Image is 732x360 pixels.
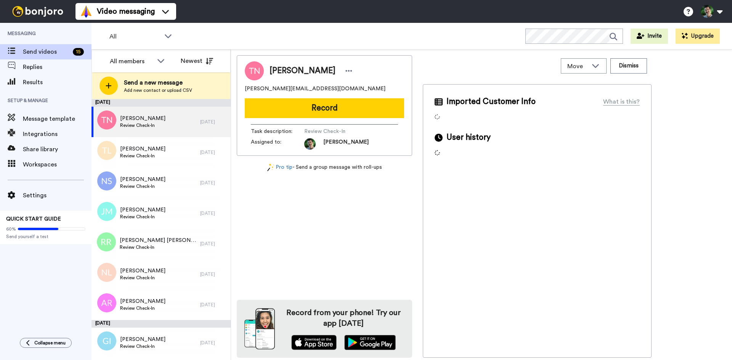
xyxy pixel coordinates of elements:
[567,62,588,71] span: Move
[200,119,227,125] div: [DATE]
[23,114,91,123] span: Message template
[110,57,153,66] div: All members
[175,53,219,69] button: Newest
[120,206,165,214] span: [PERSON_NAME]
[6,226,16,232] span: 60%
[120,145,165,153] span: [PERSON_NAME]
[91,320,231,328] div: [DATE]
[120,176,165,183] span: [PERSON_NAME]
[23,130,91,139] span: Integrations
[91,99,231,107] div: [DATE]
[610,58,647,74] button: Dismiss
[120,122,165,128] span: Review Check-In
[34,340,66,346] span: Collapse menu
[244,308,275,349] img: download
[120,275,165,281] span: Review Check-In
[446,132,491,143] span: User history
[120,214,165,220] span: Review Check-In
[23,160,91,169] span: Workspaces
[200,340,227,346] div: [DATE]
[6,216,61,222] span: QUICK START GUIDE
[267,163,292,171] a: Pro tip
[120,244,196,250] span: Review Check-In
[23,47,70,56] span: Send videos
[124,78,192,87] span: Send a new message
[120,237,196,244] span: [PERSON_NAME] [PERSON_NAME]
[109,32,161,41] span: All
[97,171,116,190] img: ns.png
[97,6,155,17] span: Video messaging
[120,115,165,122] span: [PERSON_NAME]
[6,234,85,240] span: Send yourself a test
[120,153,165,159] span: Review Check-In
[97,232,116,251] img: rr.png
[120,343,165,349] span: Review Check-In
[631,29,668,44] button: Invite
[251,128,304,135] span: Task description :
[80,5,92,18] img: vm-color.svg
[267,163,274,171] img: magic-wand.svg
[23,191,91,200] span: Settings
[304,128,377,135] span: Review Check-In
[97,141,116,160] img: tl.png
[120,336,165,343] span: [PERSON_NAME]
[200,302,227,308] div: [DATE]
[97,331,116,350] img: gi.png
[291,335,337,350] img: appstore
[120,305,165,311] span: Review Check-In
[97,293,116,312] img: ar.png
[20,338,72,348] button: Collapse menu
[446,96,536,107] span: Imported Customer Info
[200,271,227,277] div: [DATE]
[344,335,396,350] img: playstore
[23,78,91,87] span: Results
[97,110,116,130] img: tn.png
[245,85,385,93] span: [PERSON_NAME][EMAIL_ADDRESS][DOMAIN_NAME]
[304,138,316,150] img: 22aebdf4-9ba6-4ac8-8f2f-353a9fb28355-1759242805.jpg
[73,48,84,56] div: 15
[124,87,192,93] span: Add new contact or upload CSV
[603,97,640,106] div: What is this?
[200,149,227,155] div: [DATE]
[283,307,405,329] h4: Record from your phone! Try our app [DATE]
[245,61,264,80] img: Image of Thomas Nagle
[23,145,91,154] span: Share library
[270,65,335,77] span: [PERSON_NAME]
[23,62,91,72] span: Replies
[676,29,720,44] button: Upgrade
[97,202,116,221] img: jm.png
[200,241,227,247] div: [DATE]
[120,267,165,275] span: [PERSON_NAME]
[237,163,412,171] div: - Send a group message with roll-ups
[200,210,227,216] div: [DATE]
[200,180,227,186] div: [DATE]
[245,98,404,118] button: Record
[251,138,304,150] span: Assigned to:
[9,6,66,17] img: bj-logo-header-white.svg
[97,263,116,282] img: nl.png
[120,183,165,189] span: Review Check-In
[120,298,165,305] span: [PERSON_NAME]
[323,138,369,150] span: [PERSON_NAME]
